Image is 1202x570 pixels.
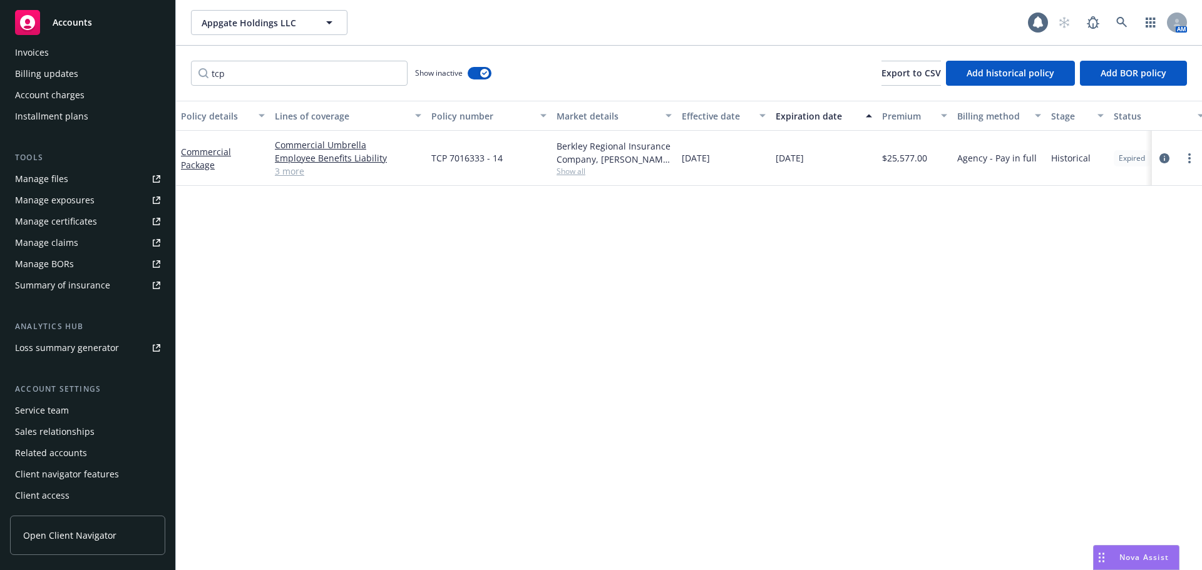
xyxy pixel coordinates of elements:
div: Billing method [957,109,1027,123]
a: Billing updates [10,64,165,84]
input: Filter by keyword... [191,61,408,86]
a: 3 more [275,165,421,178]
div: Policy number [431,109,533,123]
a: circleInformation [1157,151,1172,166]
a: Manage exposures [10,190,165,210]
span: Export to CSV [881,67,941,79]
div: Stage [1051,109,1090,123]
a: Account charges [10,85,165,105]
a: Manage BORs [10,254,165,274]
button: Premium [877,101,952,131]
div: Client navigator features [15,464,119,484]
a: Manage certificates [10,211,165,232]
div: Manage exposures [15,190,95,210]
button: Nova Assist [1093,545,1179,570]
a: Commercial Umbrella [275,138,421,151]
span: Appgate Holdings LLC [202,16,310,29]
a: Accounts [10,5,165,40]
a: Client access [10,486,165,506]
button: Add historical policy [946,61,1075,86]
a: Start snowing [1052,10,1077,35]
div: Account charges [15,85,85,105]
div: Manage BORs [15,254,74,274]
div: Policy details [181,109,251,123]
button: Market details [552,101,677,131]
a: Report a Bug [1081,10,1106,35]
a: Employee Benefits Liability [275,151,421,165]
span: Accounts [53,18,92,28]
div: Installment plans [15,106,88,126]
div: Sales relationships [15,422,95,442]
a: Manage files [10,169,165,189]
button: Policy details [176,101,270,131]
a: Commercial Package [181,146,231,171]
a: Loss summary generator [10,338,165,358]
div: Loss summary generator [15,338,119,358]
button: Effective date [677,101,771,131]
a: Invoices [10,43,165,63]
button: Policy number [426,101,552,131]
div: Manage certificates [15,211,97,232]
span: Add BOR policy [1101,67,1166,79]
a: Search [1109,10,1134,35]
span: Open Client Navigator [23,529,116,542]
div: Expiration date [776,109,858,123]
button: Appgate Holdings LLC [191,10,347,35]
a: Installment plans [10,106,165,126]
span: Show all [557,166,672,176]
div: Analytics hub [10,320,165,333]
span: [DATE] [776,151,804,165]
div: Tools [10,151,165,164]
span: $25,577.00 [882,151,927,165]
button: Stage [1046,101,1109,131]
div: Manage files [15,169,68,189]
div: Status [1114,109,1190,123]
span: Show inactive [415,68,463,78]
a: Manage claims [10,233,165,253]
span: Nova Assist [1119,552,1169,562]
span: [DATE] [682,151,710,165]
span: TCP 7016333 - 14 [431,151,503,165]
div: Account settings [10,383,165,395]
span: Expired [1119,153,1145,164]
a: Related accounts [10,443,165,463]
div: Client access [15,486,69,506]
div: Market details [557,109,658,123]
span: Historical [1051,151,1091,165]
div: Premium [882,109,933,123]
div: Effective date [682,109,752,123]
a: Service team [10,400,165,420]
div: Drag to move [1094,546,1109,569]
div: Berkley Regional Insurance Company, [PERSON_NAME] Corporation [557,140,672,166]
button: Expiration date [771,101,877,131]
div: Service team [15,400,69,420]
button: Billing method [952,101,1046,131]
div: Invoices [15,43,49,63]
a: Switch app [1138,10,1163,35]
button: Add BOR policy [1080,61,1187,86]
div: Summary of insurance [15,275,110,295]
a: Summary of insurance [10,275,165,295]
div: Manage claims [15,233,78,253]
a: Client navigator features [10,464,165,484]
a: Sales relationships [10,422,165,442]
button: Lines of coverage [270,101,426,131]
a: more [1182,151,1197,166]
div: Related accounts [15,443,87,463]
div: Lines of coverage [275,109,408,123]
div: Billing updates [15,64,78,84]
span: Add historical policy [967,67,1054,79]
button: Export to CSV [881,61,941,86]
span: Agency - Pay in full [957,151,1037,165]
